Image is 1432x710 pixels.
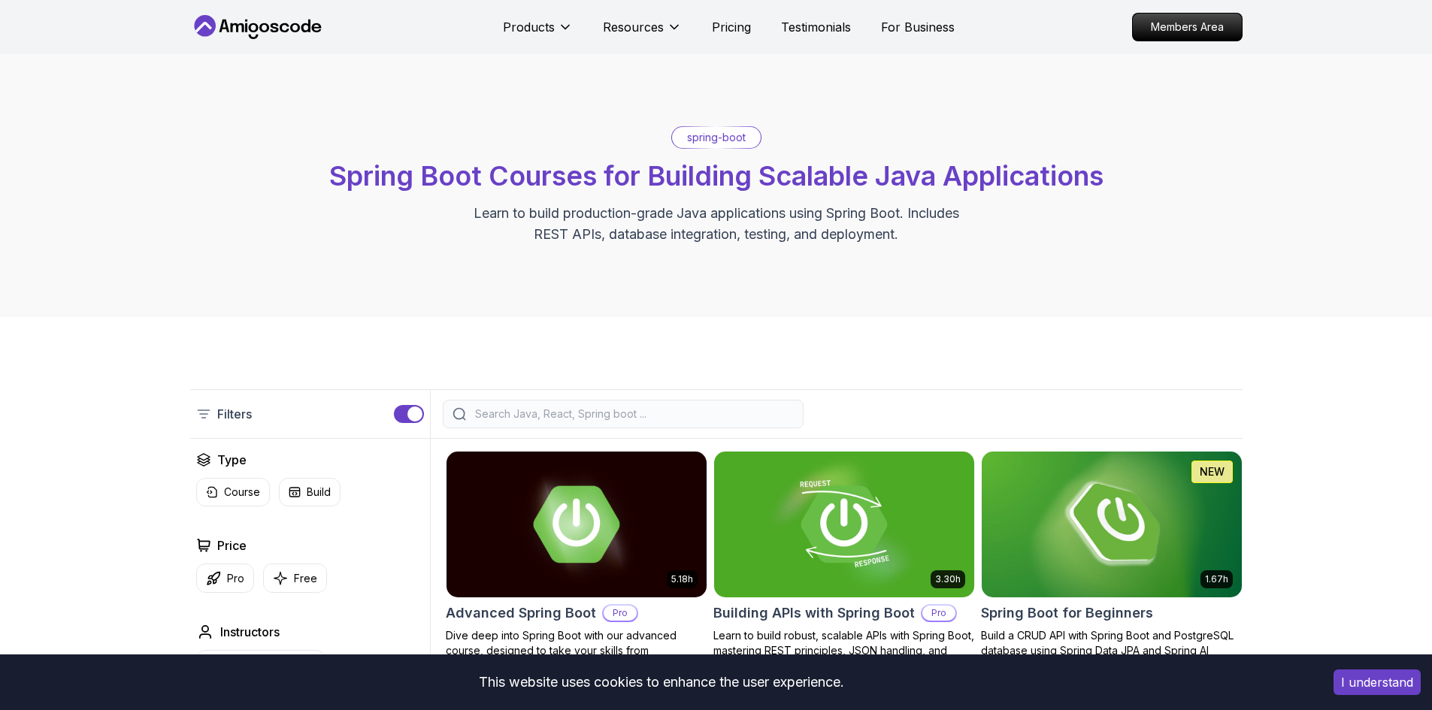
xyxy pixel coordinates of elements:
[981,628,1243,658] p: Build a CRUD API with Spring Boot and PostgreSQL database using Spring Data JPA and Spring AI
[713,603,915,624] h2: Building APIs with Spring Boot
[981,603,1153,624] h2: Spring Boot for Beginners
[447,452,707,597] img: Advanced Spring Boot card
[446,451,707,673] a: Advanced Spring Boot card5.18hAdvanced Spring BootProDive deep into Spring Boot with our advanced...
[279,478,341,506] button: Build
[603,18,682,48] button: Resources
[224,485,260,500] p: Course
[220,623,280,641] h2: Instructors
[1334,669,1421,695] button: Accept cookies
[503,18,555,36] p: Products
[11,666,1311,699] div: This website uses cookies to enhance the user experience.
[603,18,664,36] p: Resources
[472,406,794,421] input: Search Java, React, Spring boot ...
[604,606,637,621] p: Pro
[687,130,746,145] p: spring-boot
[196,650,325,683] button: instructor img[PERSON_NAME]
[981,451,1243,658] a: Spring Boot for Beginners card1.67hNEWSpring Boot for BeginnersBuild a CRUD API with Spring Boot ...
[217,405,252,423] p: Filters
[922,606,955,621] p: Pro
[217,536,247,554] h2: Price
[196,478,270,506] button: Course
[1200,464,1225,479] p: NEW
[713,628,975,673] p: Learn to build robust, scalable APIs with Spring Boot, mastering REST principles, JSON handling, ...
[446,628,707,673] p: Dive deep into Spring Boot with our advanced course, designed to take your skills from intermedia...
[1205,573,1228,585] p: 1.67h
[263,563,327,593] button: Free
[464,203,969,245] p: Learn to build production-grade Java applications using Spring Boot. Includes REST APIs, database...
[1132,13,1243,41] a: Members Area
[781,18,851,36] a: Testimonials
[712,18,751,36] a: Pricing
[713,451,975,673] a: Building APIs with Spring Boot card3.30hBuilding APIs with Spring BootProLearn to build robust, s...
[1133,14,1242,41] p: Members Area
[881,18,955,36] a: For Business
[671,573,693,585] p: 5.18h
[446,603,596,624] h2: Advanced Spring Boot
[503,18,573,48] button: Products
[935,573,961,585] p: 3.30h
[217,451,247,469] h2: Type
[227,571,244,586] p: Pro
[294,571,317,586] p: Free
[329,159,1104,192] span: Spring Boot Courses for Building Scalable Java Applications
[307,485,331,500] p: Build
[982,452,1242,597] img: Spring Boot for Beginners card
[714,452,974,597] img: Building APIs with Spring Boot card
[196,563,254,593] button: Pro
